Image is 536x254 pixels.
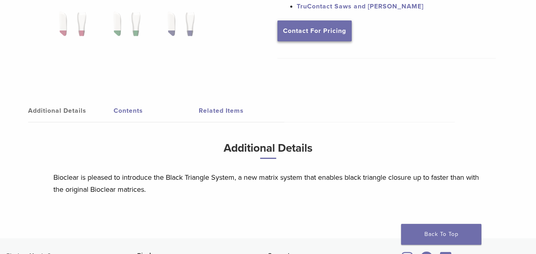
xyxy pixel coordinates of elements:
[53,138,483,165] h3: Additional Details
[53,171,483,195] p: Bioclear is pleased to introduce the Black Triangle System, a new matrix system that enables blac...
[104,8,146,49] img: Black Triangle (BT) Kit - Image 10
[277,20,352,41] a: Contact For Pricing
[401,224,481,245] a: Back To Top
[158,8,200,49] img: Black Triangle (BT) Kit - Image 11
[199,100,284,122] a: Related Items
[297,2,424,10] a: TruContact Saws and [PERSON_NAME]
[50,8,92,49] img: Black Triangle (BT) Kit - Image 9
[28,100,114,122] a: Additional Details
[114,100,199,122] a: Contents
